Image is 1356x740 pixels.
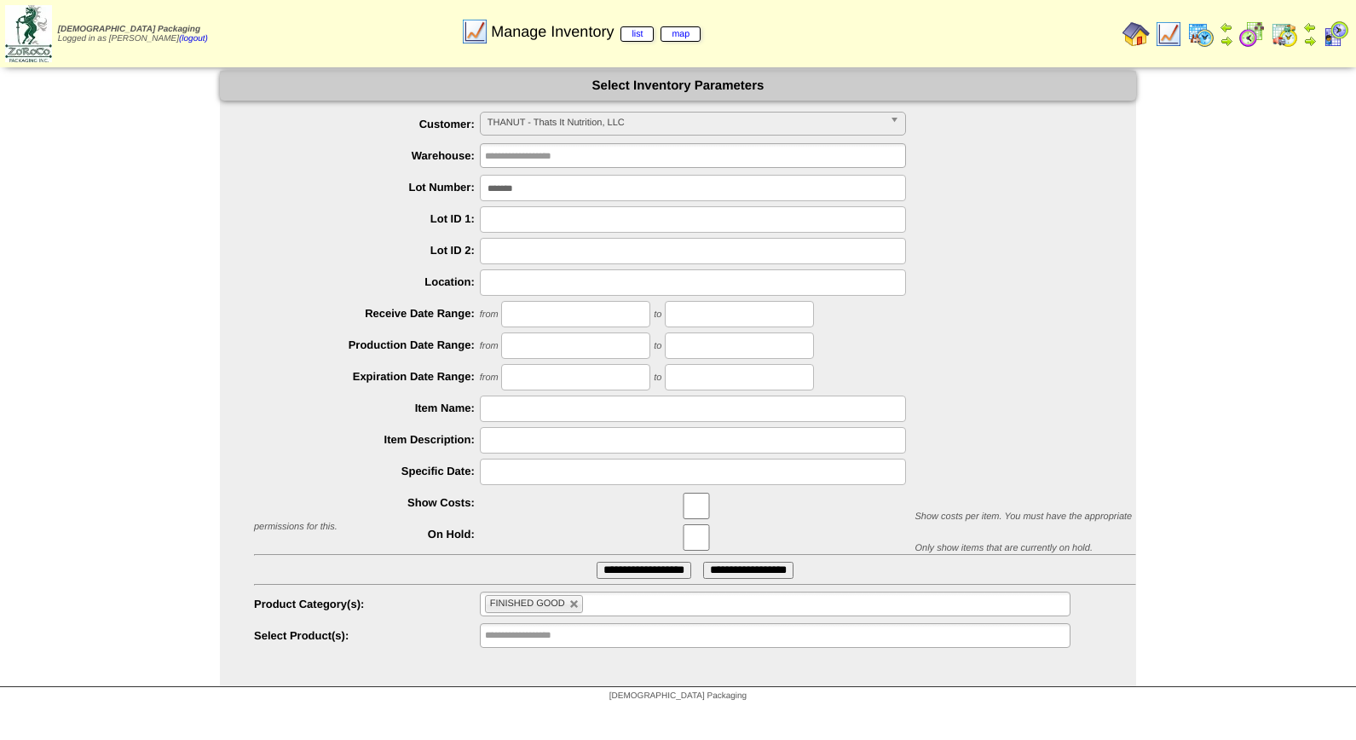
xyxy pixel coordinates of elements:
[254,370,480,383] label: Expiration Date Range:
[1220,20,1233,34] img: arrowleft.gif
[620,26,654,42] a: list
[254,433,480,446] label: Item Description:
[254,496,480,509] label: Show Costs:
[1303,34,1317,48] img: arrowright.gif
[654,373,661,383] span: to
[254,307,480,320] label: Receive Date Range:
[915,543,1092,553] span: Only show items that are currently on hold.
[220,71,1136,101] div: Select Inventory Parameters
[1187,20,1215,48] img: calendarprod.gif
[661,26,701,42] a: map
[490,598,565,609] span: FINISHED GOOD
[1303,20,1317,34] img: arrowleft.gif
[254,629,480,642] label: Select Product(s):
[254,181,480,194] label: Lot Number:
[1271,20,1298,48] img: calendarinout.gif
[1220,34,1233,48] img: arrowright.gif
[254,465,480,477] label: Specific Date:
[654,309,661,320] span: to
[1155,20,1182,48] img: line_graph.gif
[480,341,499,351] span: from
[254,212,480,225] label: Lot ID 1:
[609,691,747,701] span: [DEMOGRAPHIC_DATA] Packaging
[254,149,480,162] label: Warehouse:
[254,118,480,130] label: Customer:
[480,309,499,320] span: from
[5,5,52,62] img: zoroco-logo-small.webp
[254,402,480,414] label: Item Name:
[461,18,488,45] img: line_graph.gif
[491,23,701,41] span: Manage Inventory
[480,373,499,383] span: from
[254,338,480,351] label: Production Date Range:
[58,25,200,34] span: [DEMOGRAPHIC_DATA] Packaging
[254,275,480,288] label: Location:
[1238,20,1266,48] img: calendarblend.gif
[254,512,1132,532] span: Show costs per item. You must have the appropriate permissions for this.
[254,244,480,257] label: Lot ID 2:
[254,598,480,610] label: Product Category(s):
[654,341,661,351] span: to
[254,528,480,541] label: On Hold:
[1122,20,1150,48] img: home.gif
[1322,20,1349,48] img: calendarcustomer.gif
[179,34,208,43] a: (logout)
[58,25,208,43] span: Logged in as [PERSON_NAME]
[488,113,883,133] span: THANUT - Thats It Nutrition, LLC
